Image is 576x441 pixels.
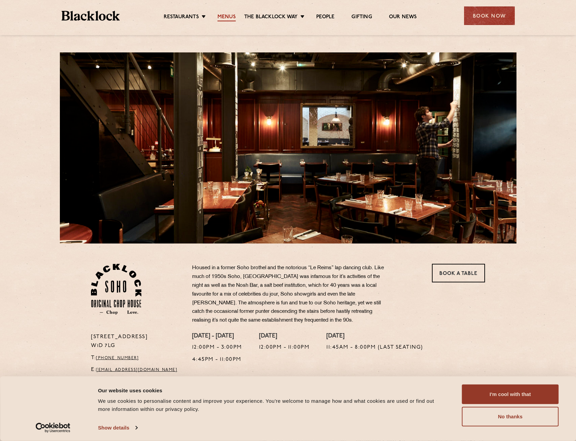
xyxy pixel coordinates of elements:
a: Our News [389,14,417,21]
p: [STREET_ADDRESS] W1D 7LG [91,333,182,350]
a: Menus [217,14,236,21]
a: [PHONE_NUMBER] [96,356,139,360]
a: The Blacklock Way [244,14,298,21]
p: 4:45pm - 11:00pm [192,355,242,364]
img: BL_Textured_Logo-footer-cropped.svg [62,11,120,21]
p: 12:00pm - 3:00pm [192,343,242,352]
p: E: [91,366,182,374]
button: No thanks [462,407,559,426]
h4: [DATE] - [DATE] [192,333,242,340]
a: [EMAIL_ADDRESS][DOMAIN_NAME] [96,368,177,372]
a: Restaurants [164,14,199,21]
div: We use cookies to personalise content and improve your experience. You're welcome to manage how a... [98,397,447,413]
div: Our website uses cookies [98,386,447,394]
a: Show details [98,423,137,433]
h4: [DATE] [259,333,310,340]
a: People [316,14,335,21]
div: Book Now [464,6,515,25]
img: Soho-stamp-default.svg [91,264,141,315]
p: Housed in a former Soho brothel and the notorious “Le Reims” lap dancing club. Like much of 1950s... [192,264,392,325]
a: Gifting [351,14,372,21]
p: T: [91,354,182,363]
p: 12:00pm - 11:00pm [259,343,310,352]
a: Book a Table [432,264,485,282]
p: 11:45am - 8:00pm (Last seating) [326,343,423,352]
button: I'm cool with that [462,385,559,404]
h4: [DATE] [326,333,423,340]
a: Usercentrics Cookiebot - opens in a new window [23,423,83,433]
